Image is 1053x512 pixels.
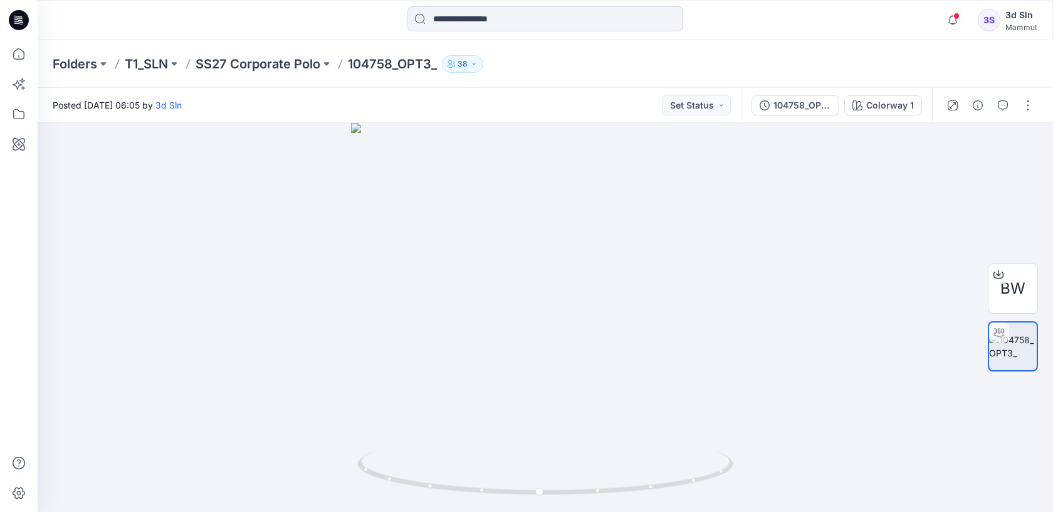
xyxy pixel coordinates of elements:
button: Colorway 1 [844,95,922,115]
button: 38 [442,55,483,73]
div: 3S [978,9,1000,31]
span: Posted [DATE] 06:05 by [53,99,182,112]
a: Folders [53,55,97,73]
a: SS27 Corporate Polo [196,55,320,73]
div: Mammut [1005,23,1037,32]
button: Details [968,95,988,115]
div: 104758_OPT3_ [773,99,831,112]
img: 104758_OPT3_ [989,333,1037,360]
a: 3d Sln [155,100,182,110]
button: 104758_OPT3_ [752,95,839,115]
div: 3d Sln [1005,8,1037,23]
span: BW [1000,277,1025,300]
a: T1_SLN [125,55,168,73]
p: 38 [458,57,468,71]
div: Colorway 1 [866,99,914,112]
p: 104758_OPT3_ [348,55,437,73]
